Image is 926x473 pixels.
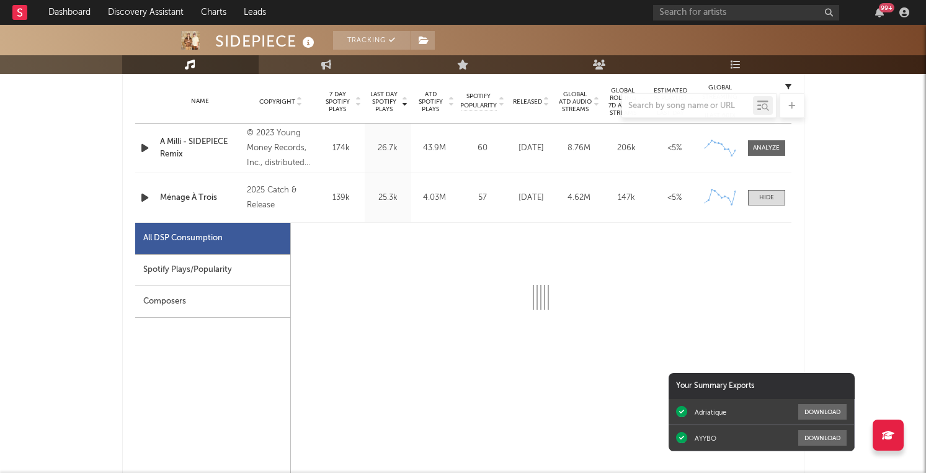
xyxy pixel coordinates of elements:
[160,136,241,160] a: A Milli - SIDEPIECE Remix
[875,7,884,17] button: 99+
[135,223,290,255] div: All DSP Consumption
[247,126,314,171] div: © 2023 Young Money Records, Inc., distributed by Republic Records, a division of UMG Recordings, ...
[460,92,497,110] span: Spotify Popularity
[510,142,552,155] div: [DATE]
[143,231,223,246] div: All DSP Consumption
[461,192,504,204] div: 57
[368,192,408,204] div: 25.3k
[669,373,855,399] div: Your Summary Exports
[622,101,753,111] input: Search by song name or URL
[558,192,600,204] div: 4.62M
[558,91,592,113] span: Global ATD Audio Streams
[333,31,411,50] button: Tracking
[606,87,640,117] span: Global Rolling 7D Audio Streams
[606,192,648,204] div: 147k
[160,192,241,204] a: Ménage À Trois
[321,192,362,204] div: 139k
[247,183,314,213] div: 2025 Catch & Release
[414,142,455,155] div: 43.9M
[695,434,716,443] div: AYYBO
[653,5,839,20] input: Search for artists
[654,142,695,155] div: <5%
[695,408,726,417] div: Adriatique
[558,142,600,155] div: 8.76M
[461,142,504,155] div: 60
[368,142,408,155] div: 26.7k
[879,3,894,12] div: 99 +
[701,83,739,120] div: Global Streaming Trend (Last 60D)
[215,31,318,52] div: SIDEPIECE
[606,142,648,155] div: 206k
[368,91,401,113] span: Last Day Spotify Plays
[798,430,847,446] button: Download
[510,192,552,204] div: [DATE]
[321,91,354,113] span: 7 Day Spotify Plays
[135,255,290,286] div: Spotify Plays/Popularity
[654,192,695,204] div: <5%
[798,404,847,420] button: Download
[135,286,290,318] div: Composers
[321,142,362,155] div: 174k
[654,87,688,117] span: Estimated % Playlist Streams Last Day
[414,91,447,113] span: ATD Spotify Plays
[414,192,455,204] div: 4.03M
